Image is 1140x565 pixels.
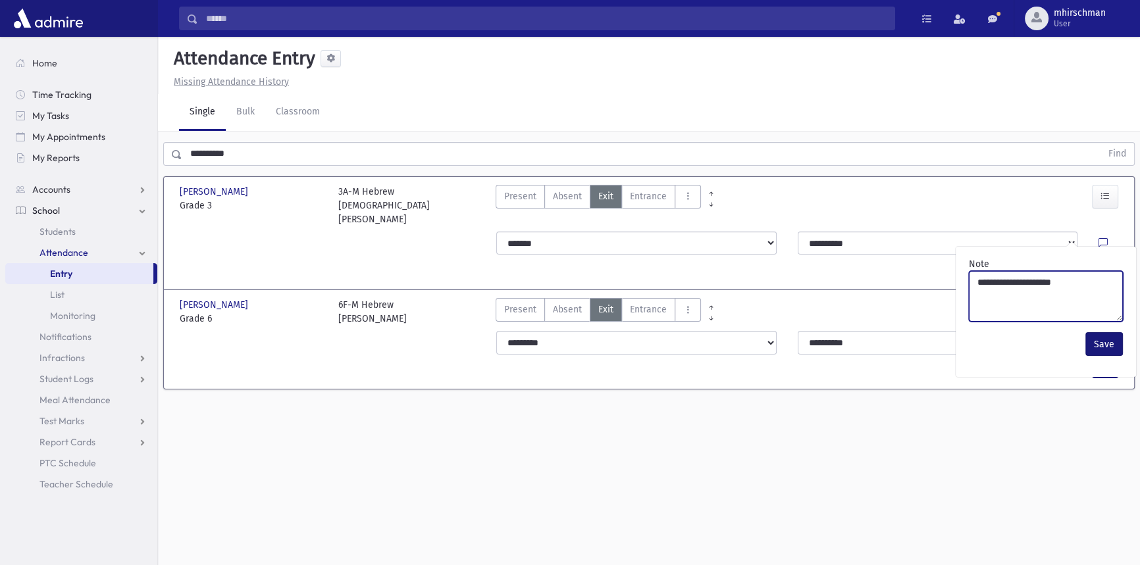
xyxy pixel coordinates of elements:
span: Present [504,303,536,316]
a: My Tasks [5,105,157,126]
img: AdmirePro [11,5,86,32]
span: Test Marks [39,415,84,427]
span: Grade 6 [180,312,325,326]
a: Attendance [5,242,157,263]
a: Students [5,221,157,242]
span: Time Tracking [32,89,91,101]
div: 6F-M Hebrew [PERSON_NAME] [338,298,407,326]
a: Student Logs [5,368,157,389]
span: Entrance [630,303,667,316]
span: Present [504,189,536,203]
a: Teacher Schedule [5,474,157,495]
a: Monitoring [5,305,157,326]
span: Exit [598,189,613,203]
button: Save [1085,332,1123,356]
span: Absent [553,303,582,316]
a: School [5,200,157,221]
a: Accounts [5,179,157,200]
div: AttTypes [496,298,701,326]
span: Report Cards [39,436,95,448]
span: School [32,205,60,216]
h5: Attendance Entry [168,47,315,70]
a: Home [5,53,157,74]
a: Classroom [265,94,330,131]
span: [PERSON_NAME] [180,298,251,312]
span: Exit [598,303,613,316]
a: Time Tracking [5,84,157,105]
a: PTC Schedule [5,453,157,474]
a: Notifications [5,326,157,347]
span: My Appointments [32,131,105,143]
span: User [1054,18,1106,29]
label: Note [969,257,989,271]
span: My Reports [32,152,80,164]
a: Bulk [226,94,265,131]
span: [PERSON_NAME] [180,185,251,199]
span: Attendance [39,247,88,258]
span: My Tasks [32,110,69,122]
a: Test Marks [5,410,157,431]
span: mhirschman [1054,8,1106,18]
div: 3A-M Hebrew [DEMOGRAPHIC_DATA][PERSON_NAME] [338,185,484,226]
a: Entry [5,263,153,284]
u: Missing Attendance History [174,76,289,87]
span: PTC Schedule [39,457,96,469]
a: List [5,284,157,305]
span: Home [32,57,57,69]
a: Meal Attendance [5,389,157,410]
span: Teacher Schedule [39,478,113,490]
a: Single [179,94,226,131]
a: Infractions [5,347,157,368]
span: Entrance [630,189,667,203]
input: Search [198,7,894,30]
span: Absent [553,189,582,203]
span: Infractions [39,352,85,364]
div: AttTypes [496,185,701,226]
span: Grade 3 [180,199,325,212]
span: Entry [50,268,72,280]
span: List [50,289,65,301]
a: Missing Attendance History [168,76,289,87]
span: Student Logs [39,373,93,385]
button: Find [1101,143,1134,165]
span: Accounts [32,184,70,195]
a: Report Cards [5,431,157,453]
span: Students [39,226,76,237]
span: Monitoring [50,310,95,322]
span: Notifications [39,331,91,343]
a: My Appointments [5,126,157,147]
span: Meal Attendance [39,394,111,406]
a: My Reports [5,147,157,168]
